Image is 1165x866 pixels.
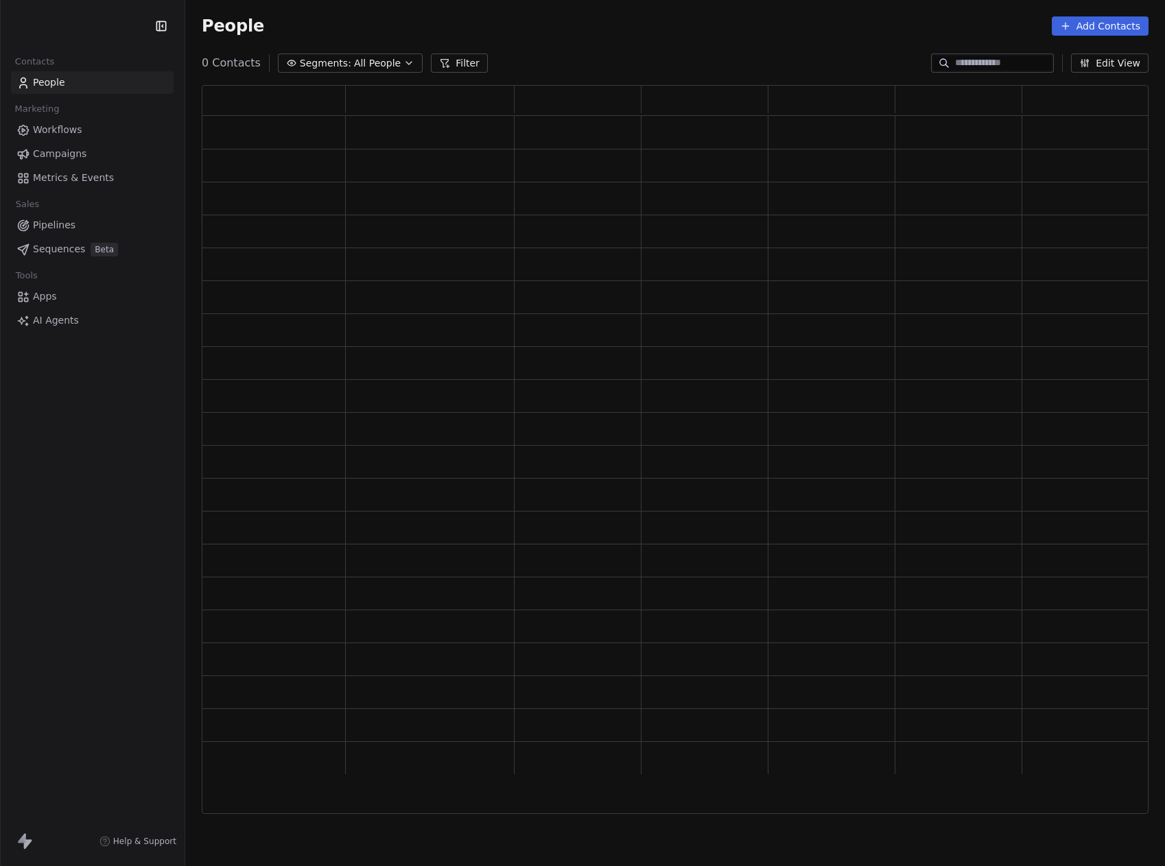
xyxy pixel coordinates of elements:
button: Filter [431,53,488,73]
a: Metrics & Events [11,167,174,189]
a: Workflows [11,119,174,141]
span: 0 Contacts [202,55,261,71]
button: Edit View [1071,53,1149,73]
span: AI Agents [33,313,79,328]
span: Metrics & Events [33,171,114,185]
span: All People [354,56,401,71]
span: Segments: [300,56,351,71]
span: Workflows [33,123,82,137]
span: Contacts [9,51,60,72]
a: Campaigns [11,143,174,165]
span: Help & Support [113,836,176,847]
span: Marketing [9,99,65,119]
button: Add Contacts [1052,16,1149,36]
a: People [11,71,174,94]
a: AI Agents [11,309,174,332]
span: Pipelines [33,218,75,232]
span: Sequences [33,242,85,256]
span: Beta [91,243,118,256]
a: Apps [11,285,174,308]
span: People [33,75,65,90]
a: Pipelines [11,214,174,237]
span: Campaigns [33,147,86,161]
span: Tools [10,265,43,286]
span: People [202,16,264,36]
span: Sales [10,194,45,215]
a: SequencesBeta [11,238,174,261]
a: Help & Support [99,836,176,847]
span: Apps [33,289,57,304]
